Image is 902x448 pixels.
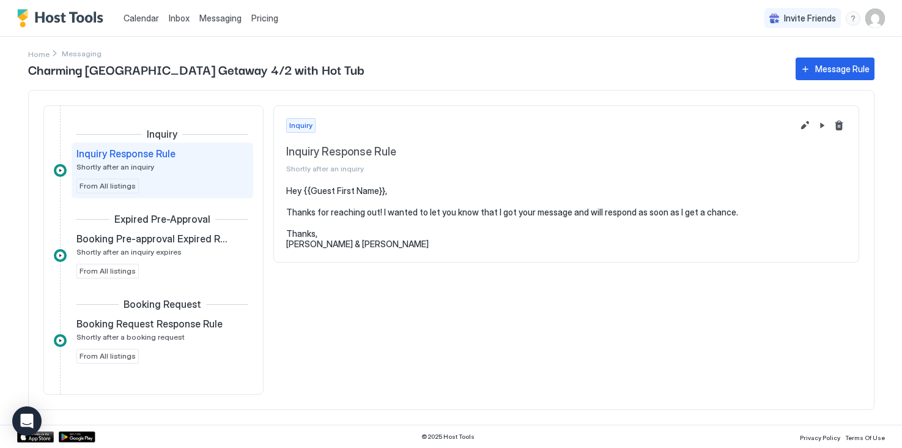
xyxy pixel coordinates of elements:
[815,118,829,133] button: Pause Message Rule
[76,332,185,342] span: Shortly after a booking request
[28,60,783,78] span: Charming [GEOGRAPHIC_DATA] Getaway 4/2 with Hot Tub
[286,145,793,159] span: Inquiry Response Rule
[28,50,50,59] span: Home
[796,58,874,80] button: Message Rule
[114,213,210,225] span: Expired Pre-Approval
[79,181,136,192] span: From All listings
[147,128,177,140] span: Inquiry
[79,351,136,362] span: From All listings
[62,49,102,58] span: Breadcrumb
[421,433,475,441] span: © 2025 Host Tools
[199,12,242,24] a: Messaging
[28,47,50,60] div: Breadcrumb
[800,434,840,441] span: Privacy Policy
[784,13,836,24] span: Invite Friends
[286,164,793,173] span: Shortly after an inquiry
[169,12,190,24] a: Inbox
[286,185,846,250] pre: Hey {{Guest First Name}}, Thanks for reaching out! I wanted to let you know that I got your messa...
[800,430,840,443] a: Privacy Policy
[815,62,870,75] div: Message Rule
[251,13,278,24] span: Pricing
[79,266,136,277] span: From All listings
[17,431,54,442] a: App Store
[124,13,159,23] span: Calendar
[124,298,201,310] span: Booking Request
[289,120,312,131] span: Inquiry
[845,434,885,441] span: Terms Of Use
[59,431,95,442] a: Google Play Store
[76,233,229,245] span: Booking Pre-approval Expired Rule
[28,47,50,60] a: Home
[845,430,885,443] a: Terms Of Use
[76,318,223,330] span: Booking Request Response Rule
[797,118,812,133] button: Edit message rule
[199,13,242,23] span: Messaging
[832,118,846,133] button: Delete message rule
[17,9,109,28] a: Host Tools Logo
[76,162,154,171] span: Shortly after an inquiry
[865,9,885,28] div: User profile
[76,247,182,256] span: Shortly after an inquiry expires
[124,12,159,24] a: Calendar
[117,383,207,395] span: Confirmed Booking
[76,147,176,160] span: Inquiry Response Rule
[169,13,190,23] span: Inbox
[12,406,42,436] div: Open Intercom Messenger
[846,11,860,26] div: menu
